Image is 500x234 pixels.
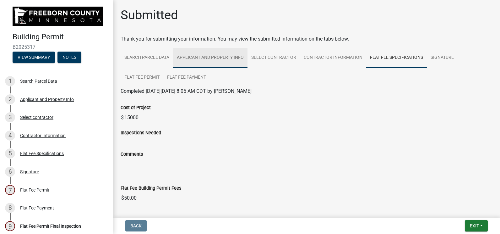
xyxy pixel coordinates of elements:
[247,48,300,68] a: Select contractor
[20,224,81,228] div: Flat Fee Permit Final Inspection
[465,220,488,231] button: Exit
[125,220,147,231] button: Back
[121,88,252,94] span: Completed [DATE][DATE] 8:05 AM CDT by [PERSON_NAME]
[470,223,479,228] span: Exit
[13,7,103,26] img: Freeborn County, Minnesota
[5,221,15,231] div: 9
[121,186,181,191] label: Flat Fee Building Permit Fees
[20,79,57,83] div: Search Parcel Data
[13,55,55,60] wm-modal-confirm: Summary
[5,167,15,177] div: 6
[121,8,178,23] h1: Submitted
[121,68,163,88] a: Flat Fee Permit
[5,76,15,86] div: 1
[20,188,49,192] div: Flat Fee Permit
[57,55,81,60] wm-modal-confirm: Notes
[5,112,15,122] div: 3
[20,115,53,120] div: Select contractor
[173,48,247,68] a: Applicant and Property Info
[130,223,142,228] span: Back
[427,48,458,68] a: Signature
[13,52,55,63] button: View Summary
[20,206,54,210] div: Flat Fee Payment
[13,32,108,42] h4: Building Permit
[5,148,15,159] div: 5
[121,152,143,157] label: Comments
[5,185,15,195] div: 7
[20,170,39,174] div: Signature
[163,68,210,88] a: Flat Fee Payment
[5,203,15,213] div: 8
[121,131,161,135] label: Inspections Needed
[5,94,15,104] div: 2
[121,111,124,124] span: $
[20,97,74,102] div: Applicant and Property Info
[13,44,101,50] span: B2025317
[366,48,427,68] a: Flat Fee Specifications
[121,106,151,110] label: Cost of Project
[121,48,173,68] a: Search Parcel Data
[5,131,15,141] div: 4
[57,52,81,63] button: Notes
[121,35,492,43] div: Thank you for submitting your information. You may view the submitted information on the tabs below.
[300,48,366,68] a: Contractor Information
[20,133,66,138] div: Contractor Information
[20,151,64,156] div: Flat Fee Specifications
